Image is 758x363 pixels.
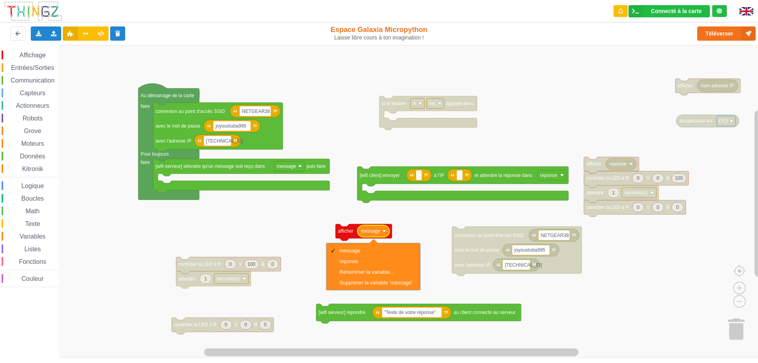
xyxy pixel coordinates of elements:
text: B [666,205,669,210]
text: 1 [205,276,207,281]
text: B [261,261,265,267]
text: mon adresse IP [701,83,734,88]
text: contrôler la LED à R [178,261,221,267]
span: Variables [19,233,47,240]
text: (°C) [719,118,727,124]
text: V [238,261,242,267]
span: Math [24,208,41,214]
text: Pour toujours [141,151,169,157]
text: température en [680,118,712,124]
text: message [361,228,380,234]
text: 0 [657,175,659,181]
text: joyoustuba995 [514,247,545,253]
span: Entrées/Sorties [10,64,55,71]
text: 0 [244,322,247,327]
button: Téléverser [697,26,756,41]
text: seconde(s) [216,276,240,281]
span: Couleur [21,275,45,282]
text: 0 [637,175,640,181]
text: si le bouton [382,101,406,106]
div: reponse [340,258,412,264]
text: 0 [637,205,640,210]
text: à l'IP [434,172,444,178]
span: Données [19,153,47,160]
text: [TECHNICAL_ID] [505,262,542,267]
text: 1 [612,190,615,196]
div: Espace Galaxia Micropython [313,25,445,41]
text: contrôler la LED à R [174,322,217,327]
text: V [646,205,649,210]
text: message [277,164,296,169]
text: afficher [678,83,693,88]
text: NETGEAR38 [242,108,270,114]
div: Tu es connecté au serveur de création de Thingz [712,5,727,17]
span: Affichage [18,52,47,58]
span: Listes [23,246,42,252]
span: Grove [23,128,43,134]
text: faire [141,103,150,109]
text: contrôler la LED à R [586,205,629,210]
img: thingz_logo.png [4,1,63,22]
div: Laisse libre cours à ton imagination ! [313,34,445,41]
text: B [666,175,669,181]
span: Communication [9,77,56,84]
text: avec l'adresse IP [156,138,191,143]
text: attendre [586,190,604,196]
span: Capteurs [19,90,47,96]
text: V [646,175,649,181]
text: connexion au point d'accès SSID [454,232,524,238]
text: V [234,322,237,327]
span: Boucles [20,195,45,202]
text: avec le mot de passe [156,123,201,129]
span: Logique [20,182,45,189]
div: Renommer la variable… [340,269,412,275]
text: A [413,101,416,106]
text: connexion au point d'accès SSID [156,108,225,114]
text: [TECHNICAL_ID] [206,138,243,143]
text: 0 [229,261,232,267]
div: Ta base fonctionne bien ! [629,5,710,17]
text: et attendre la réponse dans [475,172,532,178]
text: reponse [540,172,557,178]
text: appuyé alors [446,101,473,106]
text: [wifi serveur] répondre [319,310,366,315]
img: gb.png [739,7,753,15]
text: afficher [586,161,602,167]
div: Supprimer la variable 'message' [340,280,412,286]
text: faire [141,160,150,165]
text: avec l'adresse IP [454,262,490,267]
span: Kitronik [21,166,44,172]
text: seconde(s) [624,190,647,196]
text: 0 [676,205,679,210]
text: NETGEAR38 [541,232,569,238]
text: 0 [225,322,227,327]
text: 0 [271,261,274,267]
text: 0 [657,205,659,210]
text: [wifi serveur] attendre qu'un message soit reçu dans [156,164,265,169]
text: au client connecté au serveur [454,310,516,315]
span: Fonctions [18,258,47,265]
text: reponse [609,161,627,167]
div: Connecté à la carte [651,8,702,14]
text: Au démarrage de la carte [141,93,194,98]
text: contrôler la LED à R [586,175,629,181]
span: Actionneurs [15,102,51,109]
div: message [340,248,412,254]
span: Robots [21,115,44,122]
text: "Texte de votre réponse" [384,310,436,315]
text: B [254,322,257,327]
text: 100 [248,261,255,267]
text: joyoustuba995 [215,123,246,129]
text: puis faire [307,164,326,169]
text: attendre [178,276,196,281]
span: Moteurs [20,140,45,147]
text: 100 [675,175,683,181]
span: Texte [24,220,41,227]
text: est [429,101,436,106]
text: 0 [264,322,267,327]
text: avec le mot de passe [454,247,499,253]
text: [wifi client] envoyer [360,172,400,178]
text: afficher [338,228,353,234]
